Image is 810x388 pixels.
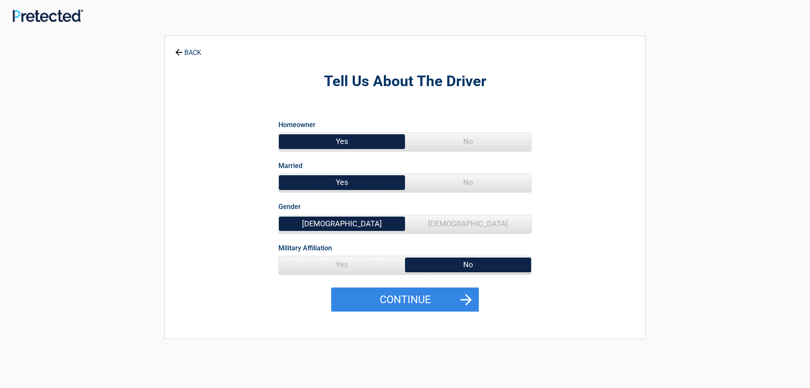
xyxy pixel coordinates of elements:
span: No [405,256,531,273]
a: BACK [173,41,203,56]
img: Main Logo [13,9,83,22]
span: No [405,133,531,150]
h2: Tell Us About The Driver [211,72,599,92]
label: Married [278,160,302,171]
label: Gender [278,201,301,212]
button: Continue [331,288,479,312]
span: No [405,174,531,191]
label: Homeowner [278,119,316,130]
span: Yes [279,256,405,273]
label: Military Affiliation [278,242,332,254]
span: Yes [279,133,405,150]
span: [DEMOGRAPHIC_DATA] [405,215,531,232]
span: [DEMOGRAPHIC_DATA] [279,215,405,232]
span: Yes [279,174,405,191]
